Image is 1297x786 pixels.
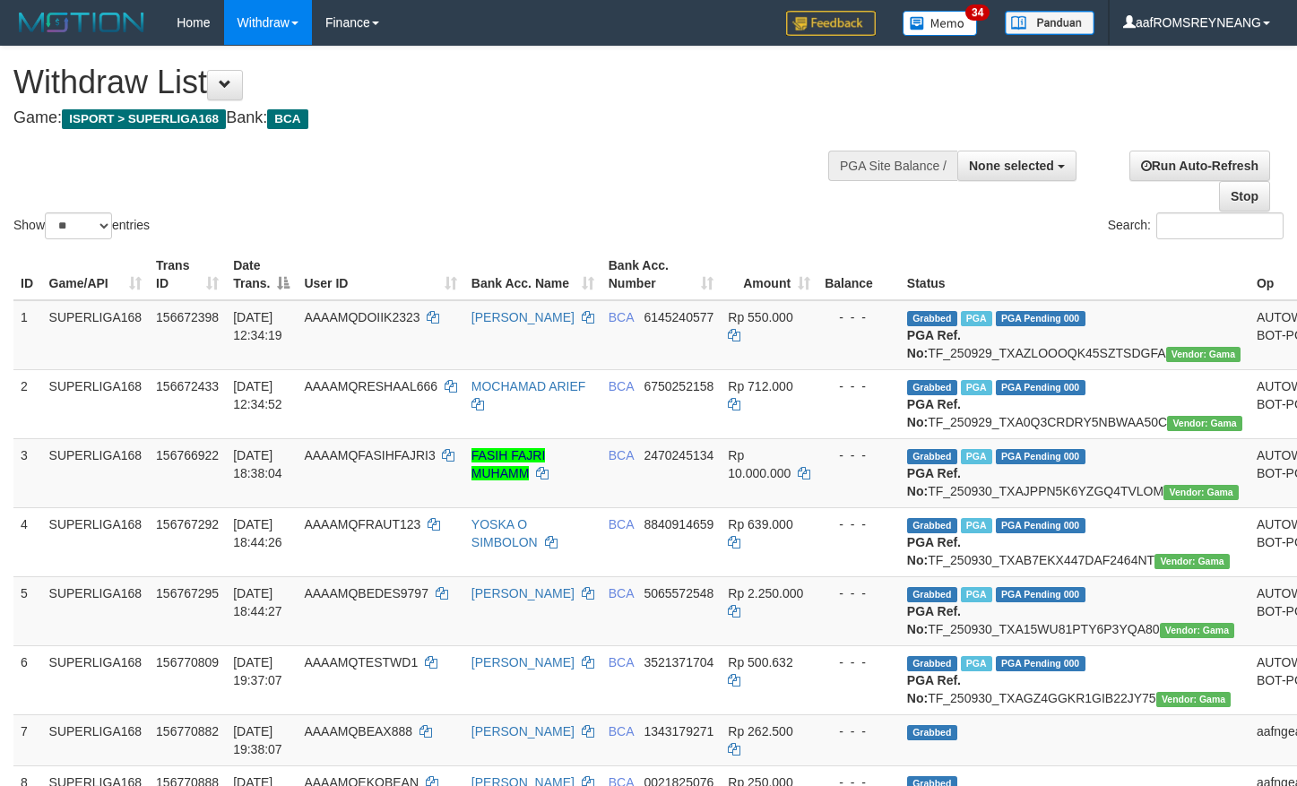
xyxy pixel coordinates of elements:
[728,517,792,531] span: Rp 639.000
[471,379,586,393] a: MOCHAMAD ARIEF
[304,448,435,462] span: AAAAMQFASIHFAJRI3
[156,517,219,531] span: 156767292
[996,518,1085,533] span: PGA Pending
[907,587,957,602] span: Grabbed
[13,109,847,127] h4: Game: Bank:
[728,724,792,738] span: Rp 262.500
[969,159,1054,173] span: None selected
[471,517,538,549] a: YOSKA O SIMBOLON
[907,311,957,326] span: Grabbed
[1129,151,1270,181] a: Run Auto-Refresh
[957,151,1077,181] button: None selected
[825,515,893,533] div: - - -
[156,448,219,462] span: 156766922
[13,212,150,239] label: Show entries
[996,380,1085,395] span: PGA Pending
[900,507,1249,576] td: TF_250930_TXAB7EKX447DAF2464NT
[907,656,957,671] span: Grabbed
[609,586,634,600] span: BCA
[728,448,791,480] span: Rp 10.000.000
[961,449,992,464] span: Marked by aafsoumeymey
[996,587,1085,602] span: PGA Pending
[907,397,961,429] b: PGA Ref. No:
[464,249,601,300] th: Bank Acc. Name: activate to sort column ascending
[609,655,634,669] span: BCA
[644,517,713,531] span: Copy 8840914659 to clipboard
[13,249,42,300] th: ID
[644,724,713,738] span: Copy 1343179271 to clipboard
[304,655,418,669] span: AAAAMQTESTWD1
[1167,416,1242,431] span: Vendor URL: https://trx31.1velocity.biz
[13,438,42,507] td: 3
[907,449,957,464] span: Grabbed
[900,576,1249,645] td: TF_250930_TXA15WU81PTY6P3YQA80
[900,369,1249,438] td: TF_250929_TXA0Q3CRDRY5NBWAA50C
[13,300,42,370] td: 1
[609,310,634,324] span: BCA
[786,11,876,36] img: Feedback.jpg
[728,586,803,600] span: Rp 2.250.000
[825,722,893,740] div: - - -
[907,535,961,567] b: PGA Ref. No:
[13,9,150,36] img: MOTION_logo.png
[996,656,1085,671] span: PGA Pending
[965,4,990,21] span: 34
[644,586,713,600] span: Copy 5065572548 to clipboard
[996,311,1085,326] span: PGA Pending
[1160,623,1235,638] span: Vendor URL: https://trx31.1velocity.biz
[471,724,575,738] a: [PERSON_NAME]
[903,11,978,36] img: Button%20Memo.svg
[42,300,150,370] td: SUPERLIGA168
[42,249,150,300] th: Game/API: activate to sort column ascending
[1156,212,1284,239] input: Search:
[304,586,428,600] span: AAAAMQBEDES9797
[267,109,307,129] span: BCA
[156,379,219,393] span: 156672433
[907,380,957,395] span: Grabbed
[907,518,957,533] span: Grabbed
[471,586,575,600] a: [PERSON_NAME]
[609,448,634,462] span: BCA
[961,311,992,326] span: Marked by aafsoycanthlai
[601,249,722,300] th: Bank Acc. Number: activate to sort column ascending
[45,212,112,239] select: Showentries
[825,584,893,602] div: - - -
[1156,692,1232,707] span: Vendor URL: https://trx31.1velocity.biz
[728,310,792,324] span: Rp 550.000
[471,310,575,324] a: [PERSON_NAME]
[233,448,282,480] span: [DATE] 18:38:04
[609,379,634,393] span: BCA
[156,655,219,669] span: 156770809
[961,380,992,395] span: Marked by aafsoycanthlai
[1005,11,1094,35] img: panduan.png
[42,507,150,576] td: SUPERLIGA168
[42,645,150,714] td: SUPERLIGA168
[825,653,893,671] div: - - -
[226,249,297,300] th: Date Trans.: activate to sort column descending
[471,448,545,480] a: FASIH FAJRI MUHAMM
[996,449,1085,464] span: PGA Pending
[62,109,226,129] span: ISPORT > SUPERLIGA168
[907,604,961,636] b: PGA Ref. No:
[907,725,957,740] span: Grabbed
[233,379,282,411] span: [DATE] 12:34:52
[13,507,42,576] td: 4
[233,517,282,549] span: [DATE] 18:44:26
[1166,347,1241,362] span: Vendor URL: https://trx31.1velocity.biz
[304,310,419,324] span: AAAAMQDOIIK2323
[1163,485,1239,500] span: Vendor URL: https://trx31.1velocity.biz
[1108,212,1284,239] label: Search:
[13,714,42,765] td: 7
[304,724,412,738] span: AAAAMQBEAX888
[42,369,150,438] td: SUPERLIGA168
[304,379,437,393] span: AAAAMQRESHAAL666
[233,310,282,342] span: [DATE] 12:34:19
[728,655,792,669] span: Rp 500.632
[1154,554,1230,569] span: Vendor URL: https://trx31.1velocity.biz
[233,586,282,618] span: [DATE] 18:44:27
[644,310,713,324] span: Copy 6145240577 to clipboard
[233,724,282,756] span: [DATE] 19:38:07
[961,587,992,602] span: Marked by aafsoycanthlai
[825,446,893,464] div: - - -
[304,517,420,531] span: AAAAMQFRAUT123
